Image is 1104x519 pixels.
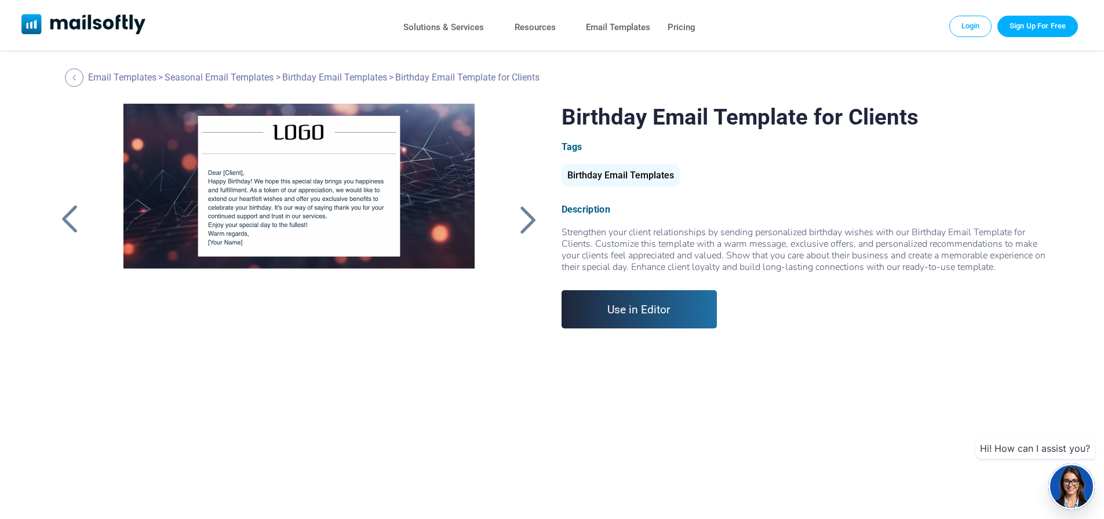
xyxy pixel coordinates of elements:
[88,72,156,83] a: Email Templates
[282,72,387,83] a: Birthday Email Templates
[514,204,543,235] a: Back
[562,164,680,187] div: Birthday Email Templates
[949,16,992,36] a: Login
[975,438,1095,459] div: Hi! How can I assist you?
[562,204,1049,215] div: Description
[562,290,717,328] a: Use in Editor
[403,19,484,36] a: Solutions & Services
[562,174,680,180] a: Birthday Email Templates
[997,16,1078,36] a: Trial
[21,14,146,36] a: Mailsoftly
[668,19,695,36] a: Pricing
[562,141,1049,152] div: Tags
[562,226,1045,273] span: Strengthen your client relationships by sending personalized birthday wishes with our Birthday Em...
[65,68,86,87] a: Back
[515,19,556,36] a: Resources
[165,72,274,83] a: Seasonal Email Templates
[562,104,1049,130] h1: Birthday Email Template for Clients
[104,104,494,393] a: Birthday Email Template for Clients
[55,204,84,235] a: Back
[586,19,650,36] a: Email Templates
